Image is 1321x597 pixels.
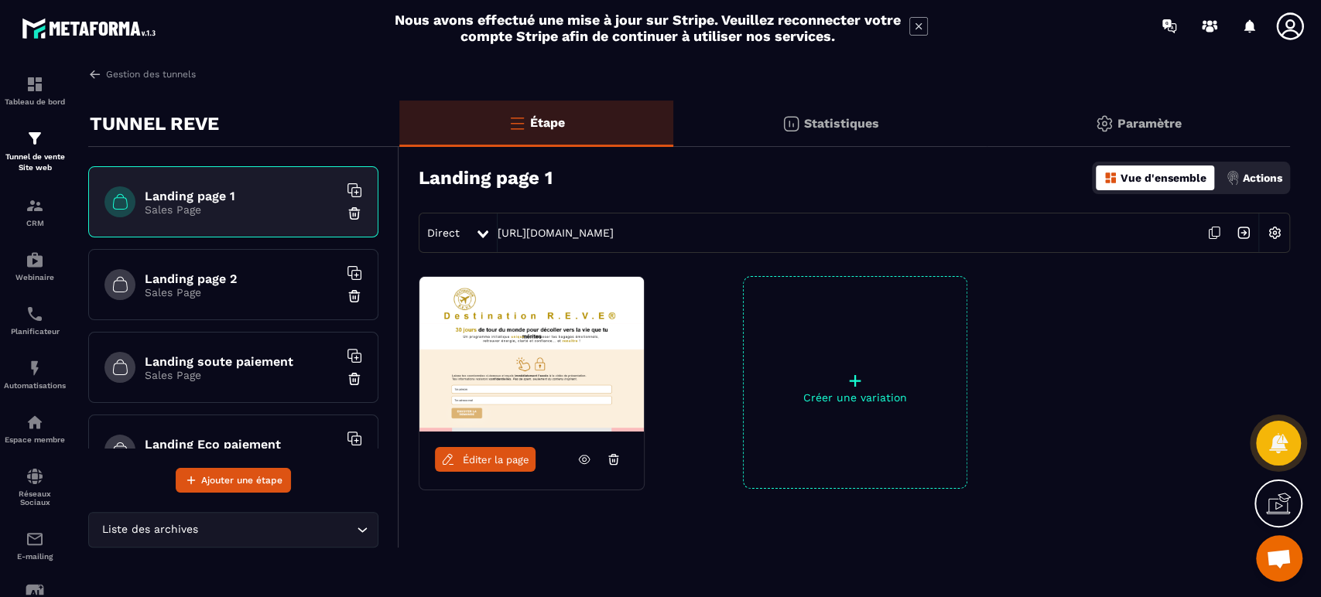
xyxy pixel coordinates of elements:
[4,552,66,561] p: E-mailing
[4,455,66,518] a: social-networksocial-networkRéseaux Sociaux
[4,518,66,572] a: emailemailE-mailing
[744,391,967,404] p: Créer une variation
[4,381,66,390] p: Automatisations
[1121,172,1206,184] p: Vue d'ensemble
[4,219,66,227] p: CRM
[22,14,161,43] img: logo
[419,167,553,189] h3: Landing page 1
[530,115,565,130] p: Étape
[4,63,66,118] a: formationformationTableau de bord
[463,454,529,466] span: Éditer la page
[145,437,338,452] h6: Landing Eco paiement
[1095,114,1114,133] img: setting-gr.5f69749f.svg
[90,108,219,139] p: TUNNEL REVE
[26,467,44,486] img: social-network
[498,227,614,239] a: [URL][DOMAIN_NAME]
[347,288,362,304] img: trash
[744,370,967,391] p: +
[26,196,44,215] img: formation
[145,203,338,216] p: Sales Page
[88,67,102,81] img: arrow
[347,371,362,387] img: trash
[201,472,282,488] span: Ajouter une étape
[4,327,66,336] p: Planificateur
[26,530,44,548] img: email
[4,239,66,293] a: automationsautomationsWebinaire
[1104,171,1117,185] img: dashboard-orange.40269519.svg
[26,251,44,269] img: automations
[4,293,66,347] a: schedulerschedulerPlanificateur
[98,521,201,538] span: Liste des archives
[1226,171,1240,185] img: actions.d6e523a2.png
[1117,116,1182,131] p: Paramètre
[145,286,338,298] p: Sales Page
[508,114,526,132] img: bars-o.4a397970.svg
[1260,218,1289,247] img: setting-w.858f3a88.svg
[201,521,353,538] input: Search for option
[145,369,338,381] p: Sales Page
[145,354,338,369] h6: Landing soute paiement
[4,347,66,401] a: automationsautomationsAutomatisations
[176,468,291,493] button: Ajouter une étape
[1229,218,1258,247] img: arrow-next.bcc2205e.svg
[4,97,66,106] p: Tableau de bord
[4,152,66,173] p: Tunnel de vente Site web
[4,118,66,185] a: formationformationTunnel de vente Site web
[26,359,44,377] img: automations
[88,512,378,548] div: Search for option
[435,447,536,472] a: Éditer la page
[4,185,66,239] a: formationformationCRM
[782,114,800,133] img: stats.20deebd0.svg
[26,413,44,432] img: automations
[4,435,66,444] p: Espace membre
[26,75,44,94] img: formation
[804,116,879,131] p: Statistiques
[88,67,196,81] a: Gestion des tunnels
[4,273,66,281] p: Webinaire
[427,227,460,239] span: Direct
[1256,535,1302,582] div: Ouvrir le chat
[4,490,66,507] p: Réseaux Sociaux
[347,206,362,221] img: trash
[1243,172,1282,184] p: Actions
[4,401,66,455] a: automationsautomationsEspace membre
[145,271,338,286] h6: Landing page 2
[419,277,644,432] img: image
[26,129,44,148] img: formation
[145,189,338,203] h6: Landing page 1
[26,305,44,323] img: scheduler
[394,12,902,44] h2: Nous avons effectué une mise à jour sur Stripe. Veuillez reconnecter votre compte Stripe afin de ...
